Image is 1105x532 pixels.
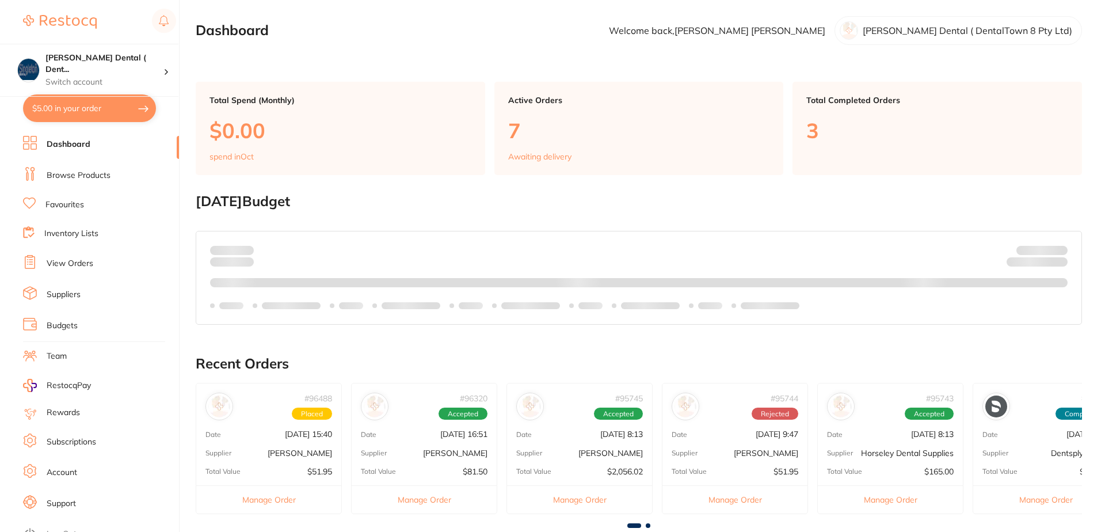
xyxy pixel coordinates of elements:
[196,193,1082,210] h2: [DATE] Budget
[440,430,487,439] p: [DATE] 16:51
[578,449,643,458] p: [PERSON_NAME]
[268,449,332,458] p: [PERSON_NAME]
[985,396,1007,417] img: Dentsply Sirona
[1045,245,1068,255] strong: $NaN
[519,396,541,417] img: Henry Schein Halas
[196,485,341,514] button: Manage Order
[47,258,93,269] a: View Orders
[672,468,707,476] p: Total Value
[494,82,784,175] a: Active Orders7Awaiting delivery
[23,94,156,122] button: $5.00 in your order
[982,431,998,439] p: Date
[600,430,643,439] p: [DATE] 8:13
[459,301,483,310] p: Labels
[47,380,91,392] span: RestocqPay
[516,468,551,476] p: Total Value
[208,396,230,417] img: Adam Dental
[792,82,1082,175] a: Total Completed Orders3
[672,431,687,439] p: Date
[507,485,652,514] button: Manage Order
[806,96,1068,105] p: Total Completed Orders
[23,379,91,392] a: RestocqPay
[734,449,798,458] p: [PERSON_NAME]
[285,430,332,439] p: [DATE] 15:40
[578,301,603,310] p: Labels
[1047,259,1068,269] strong: $0.00
[196,82,485,175] a: Total Spend (Monthly)$0.00spend inOct
[752,408,798,420] span: Rejected
[23,15,97,29] img: Restocq Logo
[439,408,487,420] span: Accepted
[382,301,440,310] p: Labels extended
[508,119,770,142] p: 7
[621,301,680,310] p: Labels extended
[45,199,84,211] a: Favourites
[924,467,954,476] p: $165.00
[18,59,39,80] img: Singleton Dental ( DentalTown 8 Pty Ltd)
[196,22,269,39] h2: Dashboard
[1007,255,1068,269] p: Remaining:
[672,449,698,457] p: Supplier
[609,25,825,36] p: Welcome back, [PERSON_NAME] [PERSON_NAME]
[911,430,954,439] p: [DATE] 8:13
[205,468,241,476] p: Total Value
[675,396,696,417] img: Adam Dental
[339,301,363,310] p: Labels
[982,468,1018,476] p: Total Value
[47,289,81,301] a: Suppliers
[423,449,487,458] p: [PERSON_NAME]
[827,449,853,457] p: Supplier
[304,394,332,403] p: # 96488
[863,25,1072,36] p: [PERSON_NAME] Dental ( DentalTown 8 Pty Ltd)
[516,431,532,439] p: Date
[698,301,722,310] p: Labels
[219,301,243,310] p: Labels
[827,431,843,439] p: Date
[47,351,67,362] a: Team
[47,407,80,419] a: Rewards
[209,96,471,105] p: Total Spend (Monthly)
[501,301,560,310] p: Labels extended
[830,396,852,417] img: Horseley Dental Supplies
[205,431,221,439] p: Date
[861,449,954,458] p: Horseley Dental Supplies
[756,430,798,439] p: [DATE] 9:47
[352,485,497,514] button: Manage Order
[806,119,1068,142] p: 3
[23,9,97,35] a: Restocq Logo
[47,467,77,478] a: Account
[827,468,862,476] p: Total Value
[44,228,98,240] a: Inventory Lists
[292,408,332,420] span: Placed
[662,485,807,514] button: Manage Order
[594,408,643,420] span: Accepted
[615,394,643,403] p: # 95745
[741,301,799,310] p: Labels extended
[1016,245,1068,254] p: Budget:
[23,379,37,392] img: RestocqPay
[361,468,396,476] p: Total Value
[364,396,386,417] img: Henry Schein Halas
[205,449,231,457] p: Supplier
[818,485,963,514] button: Manage Order
[607,467,643,476] p: $2,056.02
[771,394,798,403] p: # 95744
[47,170,110,181] a: Browse Products
[463,467,487,476] p: $81.50
[210,245,254,254] p: Spent:
[516,449,542,457] p: Supplier
[47,139,90,150] a: Dashboard
[196,356,1082,372] h2: Recent Orders
[460,394,487,403] p: # 96320
[234,245,254,255] strong: $0.00
[47,320,78,332] a: Budgets
[361,449,387,457] p: Supplier
[307,467,332,476] p: $51.95
[773,467,798,476] p: $51.95
[47,498,76,510] a: Support
[982,449,1008,457] p: Supplier
[209,152,254,161] p: spend in Oct
[45,77,163,88] p: Switch account
[905,408,954,420] span: Accepted
[508,152,571,161] p: Awaiting delivery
